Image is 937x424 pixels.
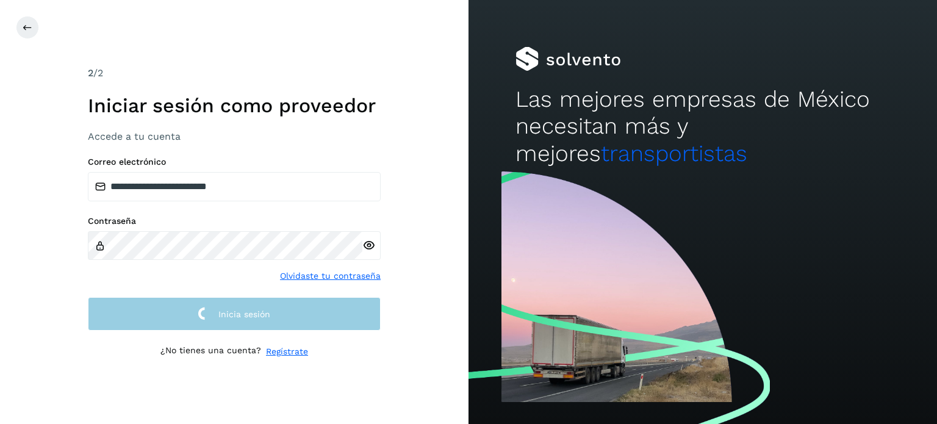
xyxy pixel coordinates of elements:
a: Regístrate [266,345,308,358]
h3: Accede a tu cuenta [88,131,381,142]
h2: Las mejores empresas de México necesitan más y mejores [515,86,890,167]
label: Correo electrónico [88,157,381,167]
button: Inicia sesión [88,297,381,331]
a: Olvidaste tu contraseña [280,270,381,282]
div: /2 [88,66,381,81]
p: ¿No tienes una cuenta? [160,345,261,358]
label: Contraseña [88,216,381,226]
h1: Iniciar sesión como proveedor [88,94,381,117]
span: Inicia sesión [218,310,270,318]
span: transportistas [601,140,747,167]
span: 2 [88,67,93,79]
